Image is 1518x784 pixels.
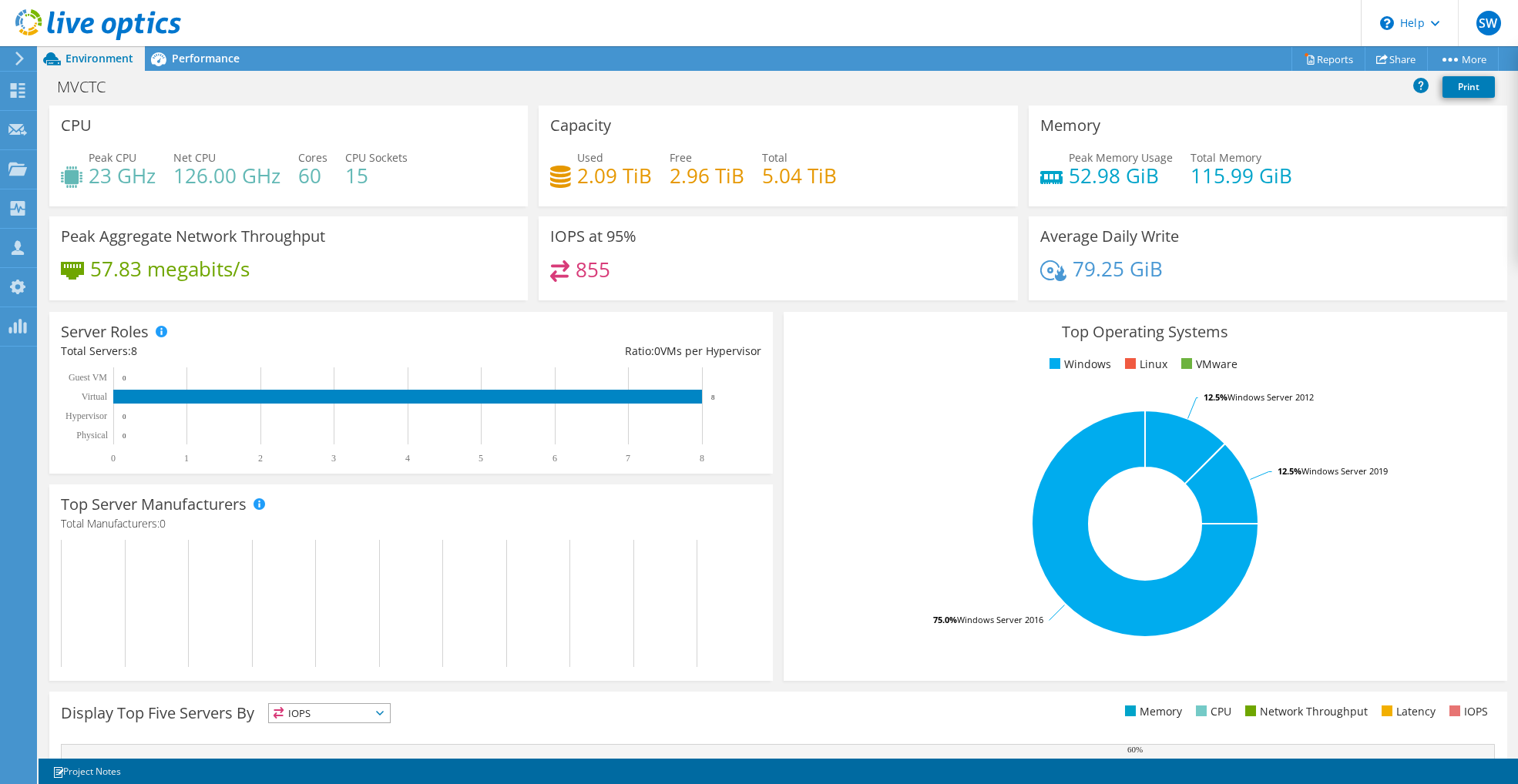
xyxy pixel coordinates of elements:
[1241,703,1368,720] li: Network Throughput
[123,374,126,382] text: 0
[89,167,156,184] h4: 23 GHz
[550,117,611,134] h3: Capacity
[42,762,132,781] a: Project Notes
[654,343,660,358] span: 0
[69,372,107,383] text: Guest VM
[345,150,408,165] span: CPU Sockets
[1069,150,1173,165] span: Peak Memory Usage
[90,260,250,277] h4: 57.83 megabits/s
[552,453,557,464] text: 6
[1121,356,1167,373] li: Linux
[1378,703,1436,720] li: Latency
[123,413,126,420] text: 0
[172,51,240,65] span: Performance
[1446,703,1488,720] li: IOPS
[1227,391,1314,403] tspan: Windows Server 2012
[577,167,652,184] h4: 2.09 TiB
[298,167,327,184] h4: 60
[331,453,336,464] text: 3
[111,453,116,464] text: 0
[405,453,410,464] text: 4
[550,228,636,245] h3: IOPS at 95%
[1291,47,1365,71] a: Reports
[1301,465,1388,477] tspan: Windows Server 2019
[577,150,603,165] span: Used
[1192,703,1231,720] li: CPU
[626,453,630,464] text: 7
[1177,356,1238,373] li: VMware
[61,323,149,340] h3: Server Roles
[345,167,408,184] h4: 15
[479,453,483,464] text: 5
[670,150,692,165] span: Free
[82,391,108,402] text: Virtual
[76,430,108,441] text: Physical
[700,453,704,464] text: 8
[1069,167,1173,184] h4: 52.98 GiB
[762,167,837,184] h4: 5.04 TiB
[1191,167,1292,184] h4: 115.99 GiB
[50,79,129,95] h1: MVCTC
[173,167,280,184] h4: 126.00 GHz
[1442,76,1495,98] a: Print
[711,394,715,401] text: 8
[298,150,327,165] span: Cores
[1073,260,1163,277] h4: 79.25 GiB
[762,150,788,165] span: Total
[61,343,411,360] div: Total Servers:
[61,496,247,513] h3: Top Server Manufacturers
[65,410,107,421] text: Hypervisor
[1121,703,1182,720] li: Memory
[184,453,189,464] text: 1
[258,453,263,464] text: 2
[1278,465,1301,477] tspan: 12.5%
[1040,228,1179,245] h3: Average Daily Write
[160,516,166,531] span: 0
[576,261,610,278] h4: 855
[1127,745,1143,754] text: 60%
[1040,117,1100,134] h3: Memory
[933,614,957,625] tspan: 75.0%
[1476,11,1501,35] span: SW
[65,51,133,65] span: Environment
[795,323,1496,340] h3: Top Operating Systems
[957,614,1043,625] tspan: Windows Server 2016
[61,117,92,134] h3: CPU
[173,150,216,165] span: Net CPU
[89,150,136,165] span: Peak CPU
[1380,16,1394,30] svg: \n
[131,343,137,358] span: 8
[61,515,761,532] h4: Total Manufacturers:
[1204,391,1227,403] tspan: 12.5%
[1046,356,1111,373] li: Windows
[61,228,325,245] h3: Peak Aggregate Network Throughput
[123,432,126,440] text: 0
[411,343,761,360] div: Ratio: VMs per Hypervisor
[1191,150,1261,165] span: Total Memory
[1427,47,1499,71] a: More
[269,704,390,722] span: IOPS
[1365,47,1428,71] a: Share
[670,167,744,184] h4: 2.96 TiB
